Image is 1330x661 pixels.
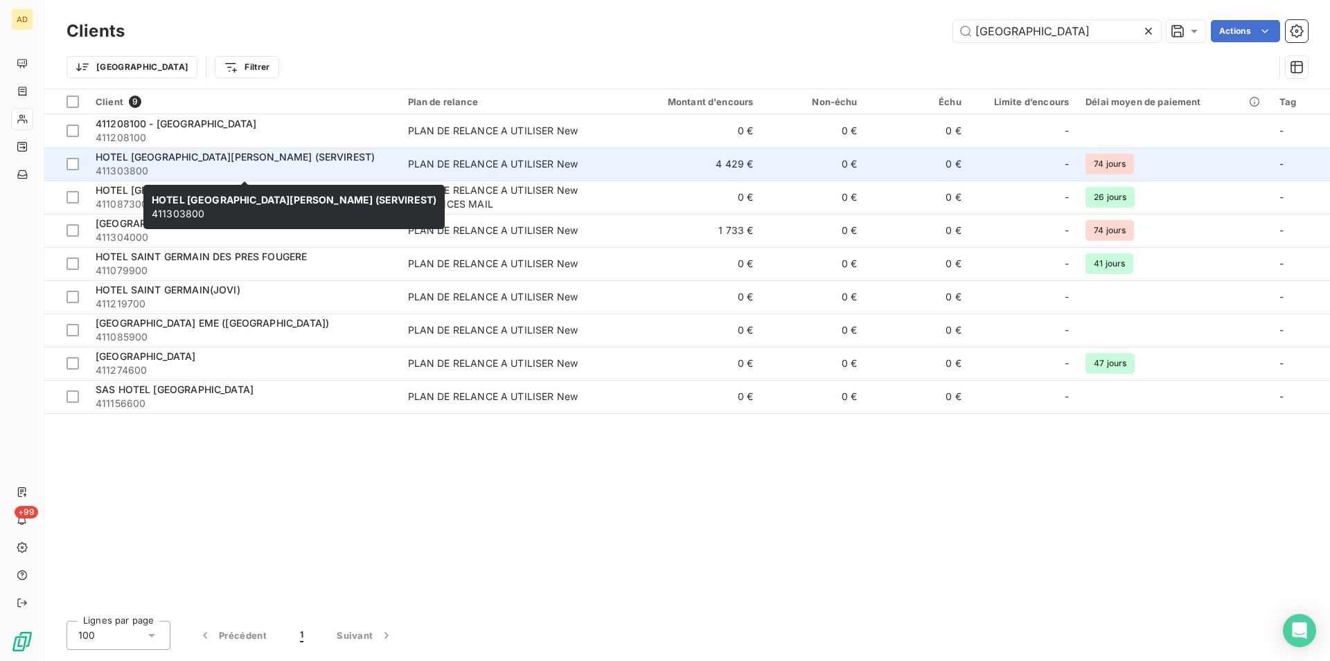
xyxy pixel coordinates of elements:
[866,347,970,380] td: 0 €
[300,628,303,642] span: 1
[320,621,410,650] button: Suivant
[1279,291,1284,302] span: -
[215,56,278,78] button: Filtrer
[1085,96,1263,107] div: Délai moyen de paiement
[408,96,614,107] div: Plan de relance
[1279,257,1284,269] span: -
[866,147,970,181] td: 0 €
[11,631,33,653] img: Logo LeanPay
[96,383,254,395] span: SAS HOTEL [GEOGRAPHIC_DATA]
[761,347,865,380] td: 0 €
[866,214,970,247] td: 0 €
[283,621,320,650] button: 1
[866,314,970,347] td: 0 €
[96,184,322,196] span: HOTEL [GEOGRAPHIC_DATA] ([PERSON_NAME])
[622,380,761,413] td: 0 €
[129,96,141,108] span: 9
[761,181,865,214] td: 0 €
[96,264,391,278] span: 411079900
[1065,124,1069,138] span: -
[1065,390,1069,404] span: -
[866,181,970,214] td: 0 €
[408,290,578,304] div: PLAN DE RELANCE A UTILISER New
[1279,390,1284,402] span: -
[1085,154,1134,174] span: 74 jours
[1085,220,1134,241] span: 74 jours
[96,317,329,329] span: [GEOGRAPHIC_DATA] EME ([GEOGRAPHIC_DATA])
[1085,353,1135,374] span: 47 jours
[622,347,761,380] td: 0 €
[866,280,970,314] td: 0 €
[1279,324,1284,336] span: -
[622,181,761,214] td: 0 €
[152,194,436,206] span: HOTEL [GEOGRAPHIC_DATA][PERSON_NAME] (SERVIREST)
[761,147,865,181] td: 0 €
[761,280,865,314] td: 0 €
[96,197,391,211] span: 411087300
[622,247,761,280] td: 0 €
[761,214,865,247] td: 0 €
[1283,614,1316,647] div: Open Intercom Messenger
[408,157,578,171] div: PLAN DE RELANCE A UTILISER New
[866,247,970,280] td: 0 €
[866,114,970,147] td: 0 €
[96,230,391,244] span: 411304000
[66,56,197,78] button: [GEOGRAPHIC_DATA]
[874,96,961,107] div: Échu
[1279,125,1284,136] span: -
[408,356,578,370] div: PLAN DE RELANCE A UTILISER New
[1065,224,1069,237] span: -
[622,280,761,314] td: 0 €
[96,350,196,362] span: [GEOGRAPHIC_DATA]
[1279,191,1284,203] span: -
[1065,323,1069,337] span: -
[622,114,761,147] td: 0 €
[1065,257,1069,271] span: -
[622,314,761,347] td: 0 €
[96,297,391,311] span: 411219700
[408,183,581,211] div: PLAN DE RELANCE A UTILISER New / RELANCES MAIL
[96,217,339,229] span: [GEOGRAPHIC_DATA][PERSON_NAME] (SERVIREST)
[96,363,391,377] span: 411274600
[630,96,753,107] div: Montant d'encours
[761,247,865,280] td: 0 €
[181,621,283,650] button: Précédent
[866,380,970,413] td: 0 €
[96,131,391,145] span: 411208100
[96,164,391,178] span: 411303800
[408,224,578,237] div: PLAN DE RELANCE A UTILISER New
[78,628,95,642] span: 100
[15,506,38,518] span: +99
[1279,96,1322,107] div: Tag
[96,96,123,107] span: Client
[761,314,865,347] td: 0 €
[96,284,240,296] span: HOTEL SAINT GERMAIN(JOVI)
[1065,190,1069,204] span: -
[11,8,33,30] div: AD
[152,194,436,219] span: 411303800
[761,114,865,147] td: 0 €
[1279,224,1284,236] span: -
[1085,187,1135,208] span: 26 jours
[1279,158,1284,170] span: -
[96,330,391,344] span: 411085900
[1065,157,1069,171] span: -
[96,251,307,262] span: HOTEL SAINT GERMAIN DES PRES FOUGERE
[66,19,125,44] h3: Clients
[1065,356,1069,370] span: -
[770,96,857,107] div: Non-échu
[1065,290,1069,304] span: -
[96,118,256,129] span: 411208100 - [GEOGRAPHIC_DATA]
[1085,253,1133,274] span: 41 jours
[622,214,761,247] td: 1 733 €
[408,390,578,404] div: PLAN DE RELANCE A UTILISER New
[622,147,761,181] td: 4 429 €
[953,20,1161,42] input: Rechercher
[408,124,578,138] div: PLAN DE RELANCE A UTILISER New
[96,151,375,163] span: HOTEL [GEOGRAPHIC_DATA][PERSON_NAME] (SERVIREST)
[1211,20,1280,42] button: Actions
[1279,357,1284,369] span: -
[408,323,578,337] div: PLAN DE RELANCE A UTILISER New
[761,380,865,413] td: 0 €
[978,96,1069,107] div: Limite d’encours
